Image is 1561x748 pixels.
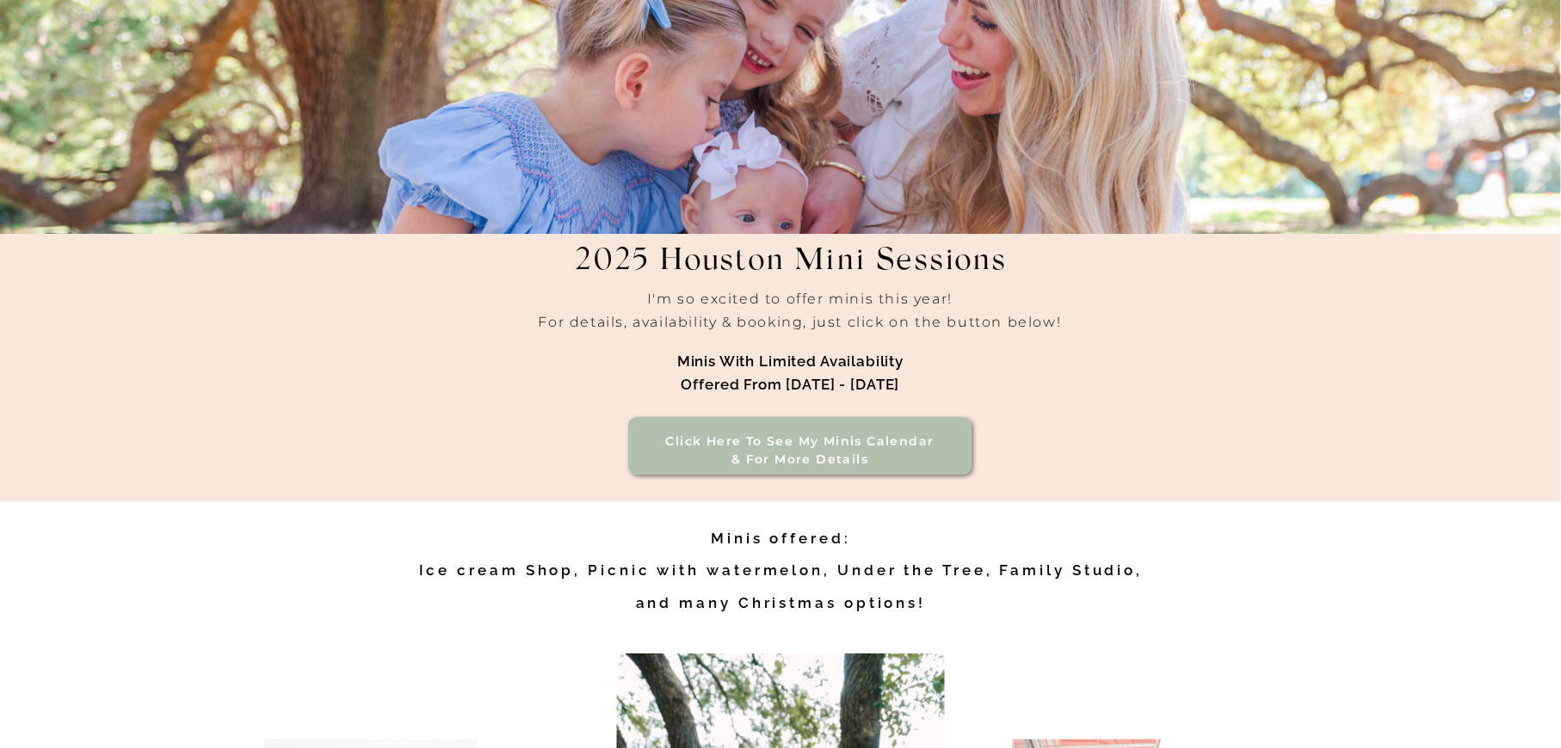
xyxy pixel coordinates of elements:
h2: I'm so excited to offer minis this year! For details, availability & booking, just click on the b... [379,287,1220,367]
a: Click here to see my minis calendar& for more details [653,432,947,469]
h3: Click here to see my minis calendar & for more details [653,432,947,469]
h1: Minis with limited availability offered from [DATE] - [DATE] [551,350,1030,398]
h1: 2025 Houston Mini Sessions [526,244,1056,300]
h2: Minis offered: Ice cream Shop, Picnic with watermelon, Under the Tree, Family Studio, and many Ch... [401,523,1161,628]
